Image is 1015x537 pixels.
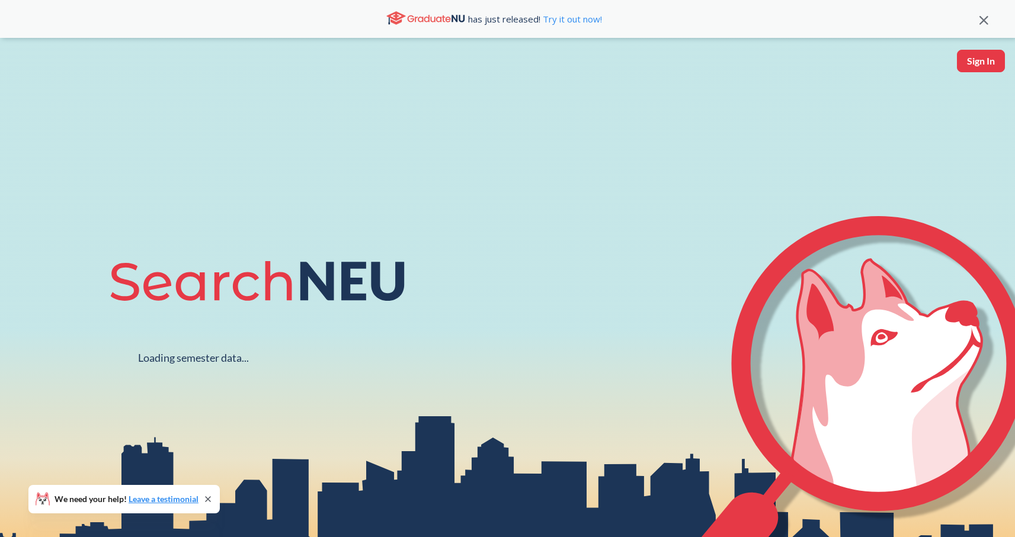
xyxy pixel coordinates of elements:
a: Leave a testimonial [129,494,198,504]
img: sandbox logo [12,50,40,86]
span: has just released! [468,12,602,25]
a: Try it out now! [540,13,602,25]
span: We need your help! [55,495,198,503]
div: Loading semester data... [138,351,249,365]
a: sandbox logo [12,50,40,89]
button: Sign In [957,50,1005,72]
